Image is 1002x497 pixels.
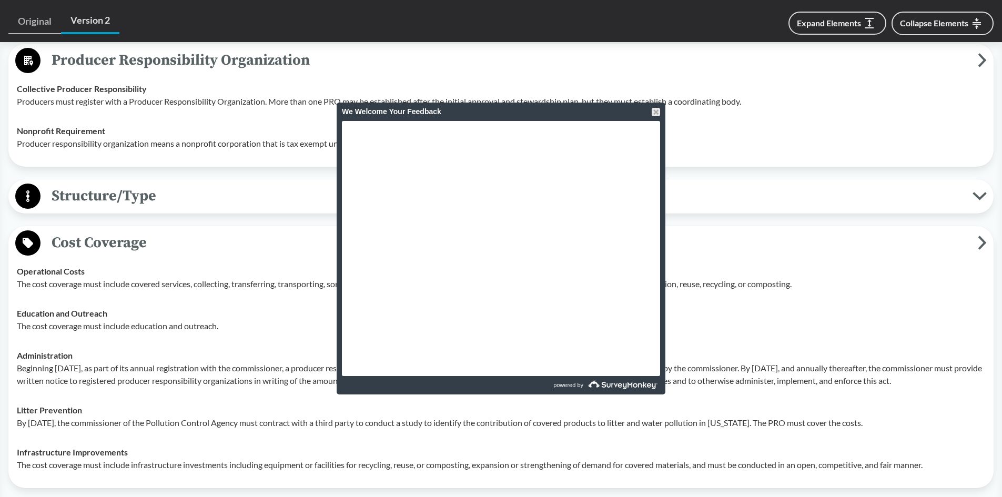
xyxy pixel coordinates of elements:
[17,137,985,150] p: Producer responsibility organization means a nonprofit corporation that is tax exempt under chapt...
[12,183,990,210] button: Structure/Type
[17,308,107,318] strong: Education and Outreach
[17,266,85,276] strong: Operational Costs
[788,12,886,35] button: Expand Elements
[41,48,978,72] span: Producer Responsibility Organization
[17,84,147,94] strong: Collective Producer Responsibility
[61,8,119,34] a: Version 2
[8,9,61,34] a: Original
[17,278,985,290] p: The cost coverage must include covered services, collecting, transferring, transporting, sorting,...
[41,231,978,255] span: Cost Coverage
[17,95,985,108] p: Producers must register with a Producer Responsibility Organization. More than one PRO may be est...
[41,184,973,208] span: Structure/Type
[17,320,985,332] p: The cost coverage must include education and outreach.
[17,362,985,387] p: Beginning [DATE], as part of its annual registration with the commissioner, a producer responsibi...
[17,405,82,415] strong: Litter Prevention
[342,103,660,121] div: We Welcome Your Feedback
[17,459,985,471] p: The cost coverage must include infrastructure investments including equipment or facilities for r...
[17,350,73,360] strong: Administration
[892,12,994,35] button: Collapse Elements
[12,47,990,74] button: Producer Responsibility Organization
[17,126,105,136] strong: Nonprofit Requirement
[553,376,583,394] span: powered by
[12,230,990,257] button: Cost Coverage
[502,376,660,394] a: powered by
[17,447,128,457] strong: Infrastructure Improvements
[17,417,985,429] p: By [DATE], the commissioner of the Pollution Control Agency must contract with a third party to c...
